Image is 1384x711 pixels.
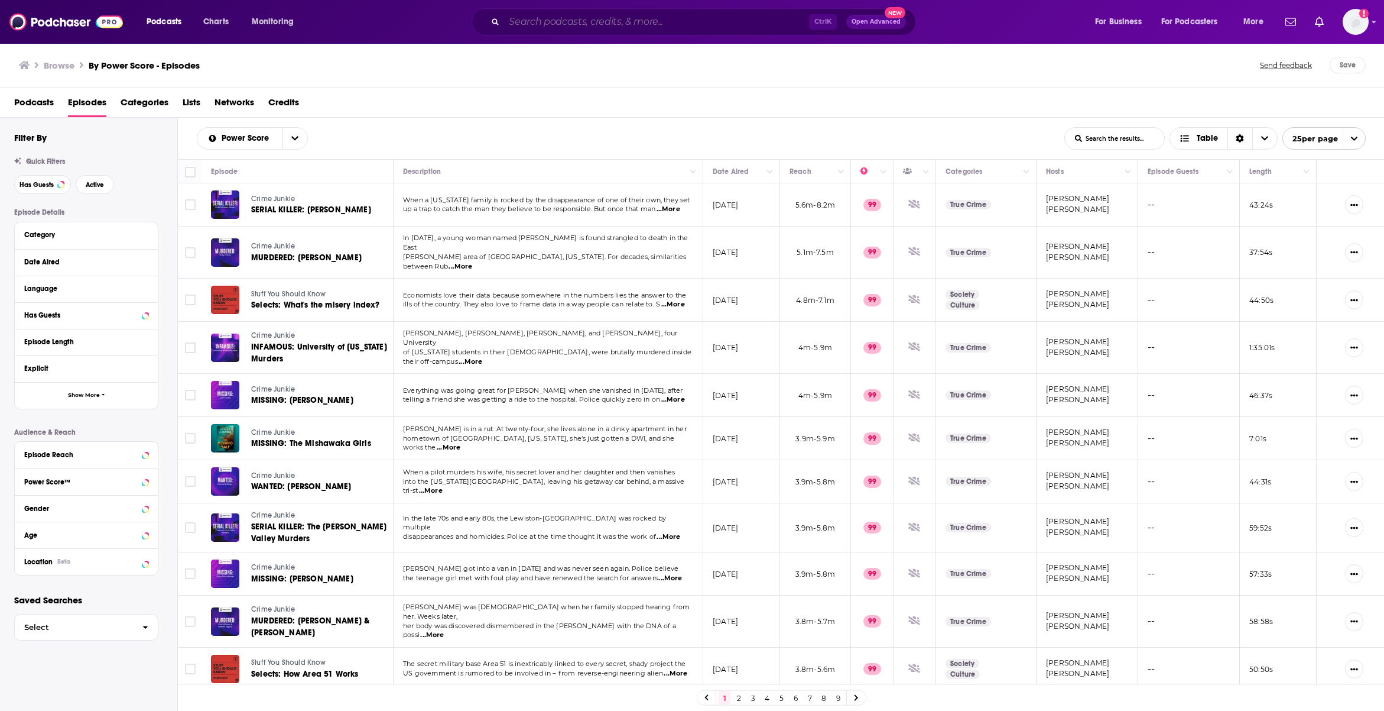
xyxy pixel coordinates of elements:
a: Lists [183,93,200,117]
p: Saved Searches [14,594,158,606]
button: Column Actions [686,165,700,179]
button: Column Actions [1019,165,1034,179]
h1: By Power Score - Episodes [89,60,200,71]
a: Stuff You Should Know [251,289,392,300]
span: INFAMOUS: University of [US_STATE] Murders [251,342,387,364]
span: 4m-5.9m [798,391,832,400]
button: Column Actions [1299,165,1314,179]
h2: Choose List sort [197,127,308,150]
a: [PERSON_NAME] [1046,481,1109,490]
span: Toggle select row [185,433,196,444]
span: MURDERED: [PERSON_NAME] [251,253,362,263]
p: 99 [863,342,881,354]
a: Show notifications dropdown [1310,12,1328,32]
button: Column Actions [1223,165,1237,179]
a: [PERSON_NAME] [1046,253,1109,261]
button: Column Actions [834,165,848,179]
span: Toggle select row [185,247,196,258]
span: Selects: What's the misery index? [251,300,380,310]
p: [DATE] [713,247,738,257]
a: WANTED: [PERSON_NAME] [251,481,392,493]
button: Column Actions [763,165,777,179]
button: open menu [243,12,309,31]
p: 59:52 s [1249,523,1272,533]
p: 99 [863,663,881,675]
p: [DATE] [713,434,738,444]
a: [PERSON_NAME] [1046,471,1109,480]
a: Networks [215,93,254,117]
a: MISSING: The Mishawaka Girls [251,438,392,450]
span: For Business [1095,14,1142,30]
span: ...More [420,631,444,640]
a: [PERSON_NAME] [1046,428,1109,437]
button: Gender [24,500,148,515]
a: True Crime [946,390,991,400]
button: Send feedback [1256,57,1315,73]
button: Column Actions [876,165,891,179]
span: 3.9m-5.8m [795,477,836,486]
svg: Add a profile image [1359,9,1369,18]
p: 1:35:01 s [1249,342,1275,353]
span: For Podcasters [1161,14,1218,30]
span: [PERSON_NAME] area of [GEOGRAPHIC_DATA], [US_STATE]. For decades, similarities between Rub [403,253,686,270]
span: When a pilot murders his wife, his secret lover and her daughter and then vanishes [403,468,675,476]
div: Power Score™ [24,478,138,486]
span: Episodes [68,93,106,117]
button: open menu [1282,127,1366,150]
a: 5 [775,691,787,705]
button: Show More Button [1345,472,1363,491]
span: Power Score [222,134,273,143]
td: -- [1138,503,1240,552]
div: Search podcasts, credits, & more... [483,8,927,35]
a: [PERSON_NAME] [1046,242,1109,251]
a: 1 [719,691,730,705]
button: Date Aired [24,254,148,269]
button: Show More Button [1345,338,1363,357]
button: Explicit [24,361,148,376]
span: Toggle select row [185,568,196,579]
button: Has Guests [14,175,71,194]
p: [DATE] [713,523,738,533]
a: Podcasts [14,93,54,117]
p: Episode Details [14,208,158,216]
a: True Crime [946,617,991,626]
a: 3 [747,691,759,705]
a: [PERSON_NAME] [1046,384,1109,393]
span: telling a friend she was getting a ride to the hospital. Police quickly zero in on [403,395,660,403]
span: ...More [449,262,472,272]
a: [PERSON_NAME] [1046,337,1109,346]
div: Episode Length [24,338,141,346]
a: 2 [733,691,745,705]
span: Crime Junkie [251,471,295,480]
button: Show profile menu [1343,9,1369,35]
td: -- [1138,552,1240,596]
h2: Filter By [14,132,47,143]
a: Culture [946,300,980,310]
a: Crime Junkie [251,605,392,615]
button: Open AdvancedNew [846,15,906,29]
span: Charts [203,14,229,30]
span: Categories [121,93,168,117]
td: -- [1138,417,1240,460]
span: Location [24,558,53,566]
a: Selects: How Area 51 Works [251,668,392,680]
button: Show More Button [1345,518,1363,537]
p: 99 [863,432,881,444]
p: 37:54 s [1249,247,1272,257]
span: disappearances and homicides. Police at the time thought it was the work of [403,532,656,541]
p: 99 [863,476,881,487]
p: 99 [863,568,881,580]
button: Save [1330,57,1366,73]
button: open menu [197,134,282,143]
span: Crime Junkie [251,331,295,340]
a: 9 [832,691,844,705]
span: Crime Junkie [251,242,295,250]
button: Column Actions [1121,165,1135,179]
a: Show notifications dropdown [1281,12,1301,32]
img: User Profile [1343,9,1369,35]
span: ...More [658,574,682,583]
a: True Crime [946,248,991,257]
span: the teenage girl met with foul play and have renewed the search for answers [403,574,658,582]
h3: Browse [44,60,74,71]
